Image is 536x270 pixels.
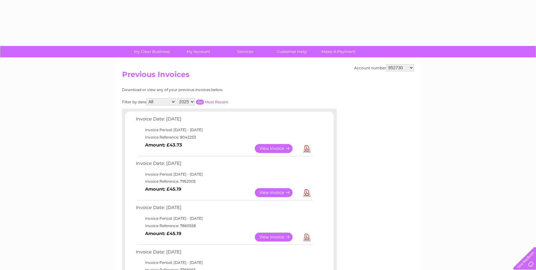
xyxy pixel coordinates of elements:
td: Invoice Date: [DATE] [134,159,314,171]
td: Invoice Period: [DATE] - [DATE] [134,215,314,222]
td: Invoice Period: [DATE] - [DATE] [134,259,314,266]
a: My Account [173,46,224,57]
td: Invoice Reference: 8042253 [134,134,314,141]
div: Filter by date [122,98,283,105]
div: Account number [354,64,414,71]
div: Download or view any of your previous invoices below. [122,88,283,92]
a: Customer Help [266,46,317,57]
td: Invoice Period: [DATE] - [DATE] [134,171,314,178]
td: Invoice Period: [DATE] - [DATE] [134,126,314,134]
a: View [255,144,300,153]
a: Download [303,188,311,197]
td: Invoice Date: [DATE] [134,248,314,259]
a: Make A Payment [313,46,364,57]
td: Invoice Date: [DATE] [134,115,314,126]
td: Invoice Reference: 7860558 [134,222,314,230]
a: View [255,188,300,197]
a: Download [303,233,311,241]
a: Download [303,144,311,153]
b: Amount: £45.19 [145,231,181,236]
a: Most Recent [205,100,228,104]
a: My Clear Business [127,46,177,57]
td: Invoice Reference: 7952005 [134,178,314,185]
a: Services [220,46,270,57]
h2: Previous Invoices [122,70,414,82]
b: Amount: £43.73 [145,142,182,148]
a: View [255,233,300,241]
b: Amount: £45.19 [145,186,181,192]
td: Invoice Date: [DATE] [134,203,314,215]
